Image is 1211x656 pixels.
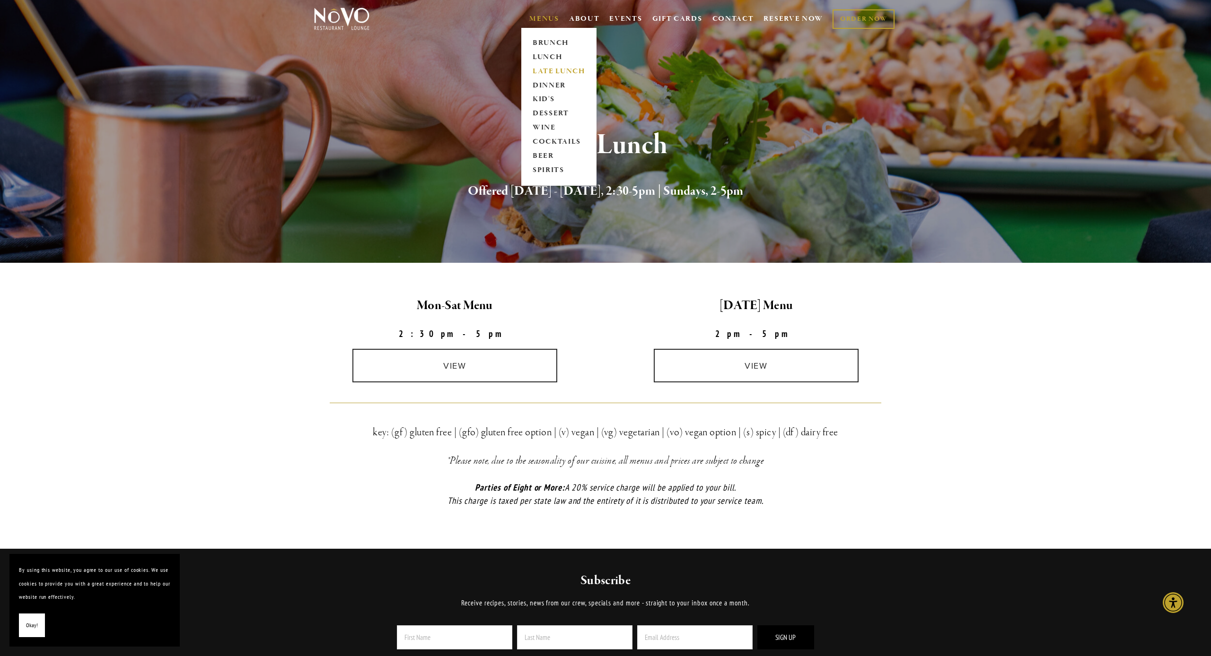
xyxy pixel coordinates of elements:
[312,296,597,316] h2: Mon-Sat Menu
[447,454,764,467] em: *Please note, due to the seasonality of our cuisine, all menus and prices are subject to change
[637,625,753,649] input: Email Address
[569,14,600,24] a: ABOUT
[330,181,881,201] h2: Offered [DATE] - [DATE], 2:30-5pm | Sundays, 2-5pm
[330,424,881,441] h3: key: (gf) gluten free | (gfo) gluten free option | (v) vegan | (vg) vegetarian | (vo) vegan optio...
[399,328,511,339] strong: 2:30pm-5pm
[517,625,632,649] input: Last Name
[775,633,796,642] span: Sign Up
[652,10,702,28] a: GIFT CARDS
[614,296,899,316] h2: [DATE] Menu
[19,613,45,638] button: Okay!
[371,597,840,609] p: Receive recipes, stories, news from our crew, specials and more - straight to your inbox once a m...
[529,14,559,24] a: MENUS
[19,563,170,604] p: By using this website, you agree to our use of cookies. We use cookies to provide you with a grea...
[529,107,588,121] a: DESSERT
[26,619,38,632] span: Okay!
[529,135,588,149] a: COCKTAILS
[529,164,588,178] a: SPIRITS
[529,149,588,164] a: BEER
[312,7,371,31] img: Novo Restaurant &amp; Lounge
[715,328,798,339] strong: 2pm-5pm
[397,625,512,649] input: First Name
[609,14,642,24] a: EVENTS
[529,78,588,93] a: DINNER
[330,130,881,161] h1: Late Lunch
[529,93,588,107] a: KID'S
[475,482,565,493] em: Parties of Eight or More:
[371,572,840,589] h2: Subscribe
[763,10,823,28] a: RESERVE NOW
[448,482,763,507] em: A 20% service charge will be applied to your bill. This charge is taxed per state law and the ent...
[654,349,859,382] a: view
[1163,592,1184,613] div: Accessibility Menu
[529,64,588,78] a: LATE LUNCH
[757,625,814,649] button: Sign Up
[712,10,754,28] a: CONTACT
[529,36,588,50] a: BRUNCH
[529,121,588,135] a: WINE
[9,554,180,647] section: Cookie banner
[833,9,895,29] a: ORDER NOW
[529,50,588,64] a: LUNCH
[352,349,558,382] a: view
